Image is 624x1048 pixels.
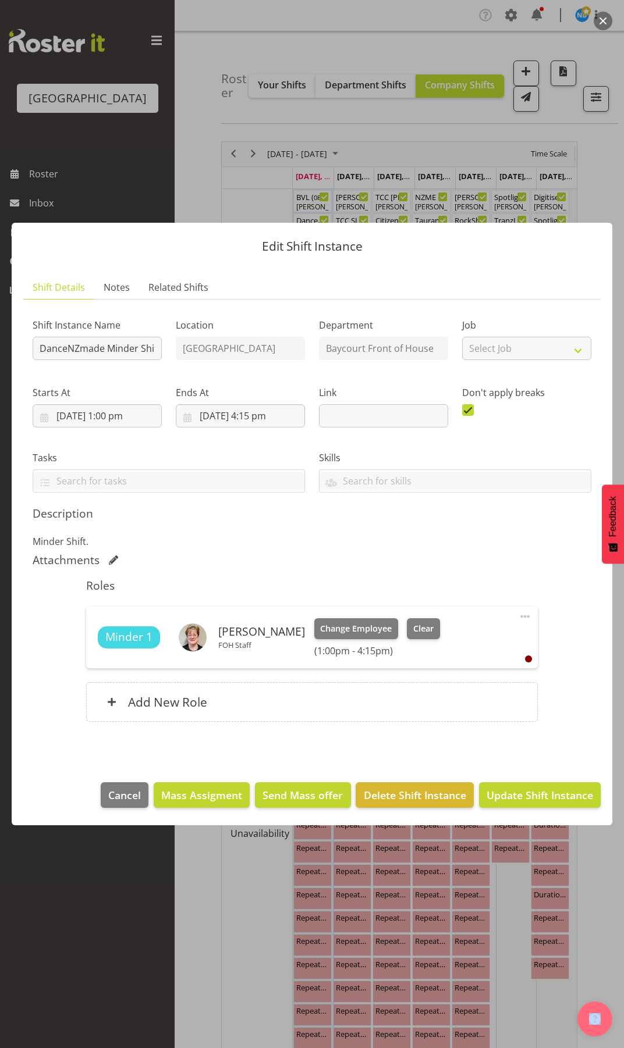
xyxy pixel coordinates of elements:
[314,645,440,657] h6: (1:00pm - 4:15pm)
[33,507,591,521] h5: Description
[33,534,591,548] p: Minder Shift.
[179,623,207,651] img: chris-darlington75c5593f9748220f2af2b84d1bade544.png
[108,787,141,803] span: Cancel
[320,622,392,635] span: Change Employee
[589,1013,601,1025] img: help-xxl-2.png
[33,280,85,294] span: Shift Details
[128,694,207,710] h6: Add New Role
[462,318,591,332] label: Job
[320,472,591,490] input: Search for skills
[176,318,305,332] label: Location
[462,386,591,400] label: Don't apply breaks
[176,386,305,400] label: Ends At
[33,386,162,400] label: Starts At
[602,484,624,564] button: Feedback - Show survey
[255,782,350,808] button: Send Mass offer
[356,782,473,808] button: Delete Shift Instance
[319,318,448,332] label: Department
[33,318,162,332] label: Shift Instance Name
[23,240,601,252] p: Edit Shift Instance
[148,280,208,294] span: Related Shifts
[161,787,242,803] span: Mass Assigment
[101,782,148,808] button: Cancel
[33,451,305,465] label: Tasks
[154,782,250,808] button: Mass Assigment
[319,451,591,465] label: Skills
[218,640,305,650] p: FOH Staff
[105,629,153,646] span: Minder 1
[33,472,304,490] input: Search for tasks
[319,386,448,400] label: Link
[525,655,532,662] div: User is clocked out
[33,404,162,427] input: Click to select...
[479,782,601,808] button: Update Shift Instance
[104,280,130,294] span: Notes
[487,787,593,803] span: Update Shift Instance
[33,337,162,360] input: Shift Instance Name
[176,404,305,427] input: Click to select...
[263,787,343,803] span: Send Mass offer
[407,618,440,639] button: Clear
[413,622,434,635] span: Clear
[364,787,466,803] span: Delete Shift Instance
[218,625,305,638] h6: [PERSON_NAME]
[33,553,100,567] h5: Attachments
[86,579,538,593] h5: Roles
[314,618,399,639] button: Change Employee
[608,496,618,537] span: Feedback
